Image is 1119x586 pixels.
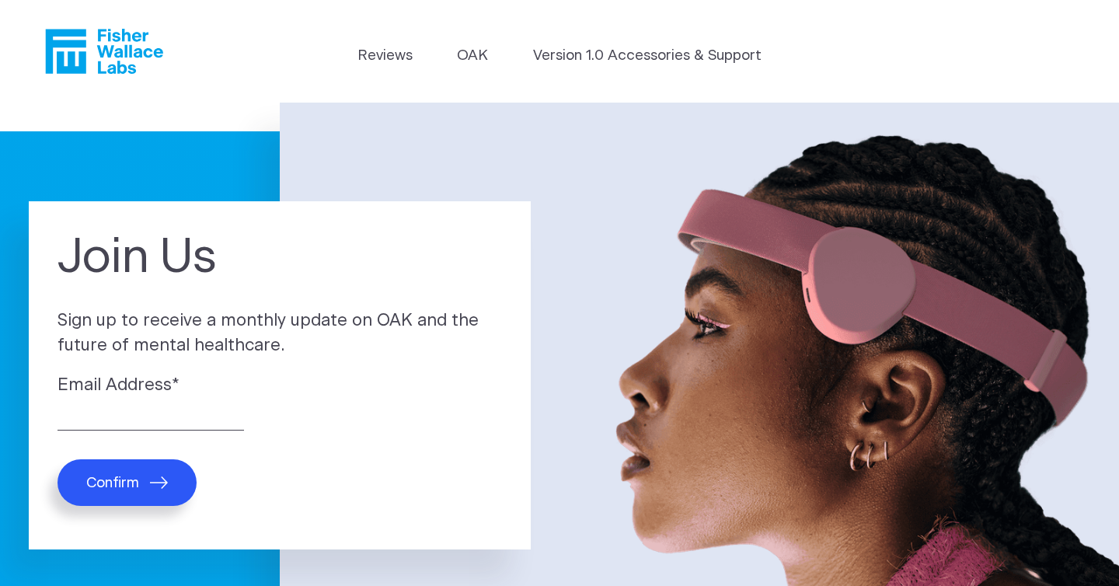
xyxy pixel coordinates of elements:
[58,309,502,359] p: Sign up to receive a monthly update on OAK and the future of mental healthcare.
[86,474,139,492] span: Confirm
[45,29,163,74] a: Fisher Wallace
[533,45,762,67] a: Version 1.0 Accessories & Support
[457,45,488,67] a: OAK
[58,373,502,399] label: Email Address
[357,45,413,67] a: Reviews
[58,459,197,506] button: Confirm
[58,230,502,285] h1: Join Us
